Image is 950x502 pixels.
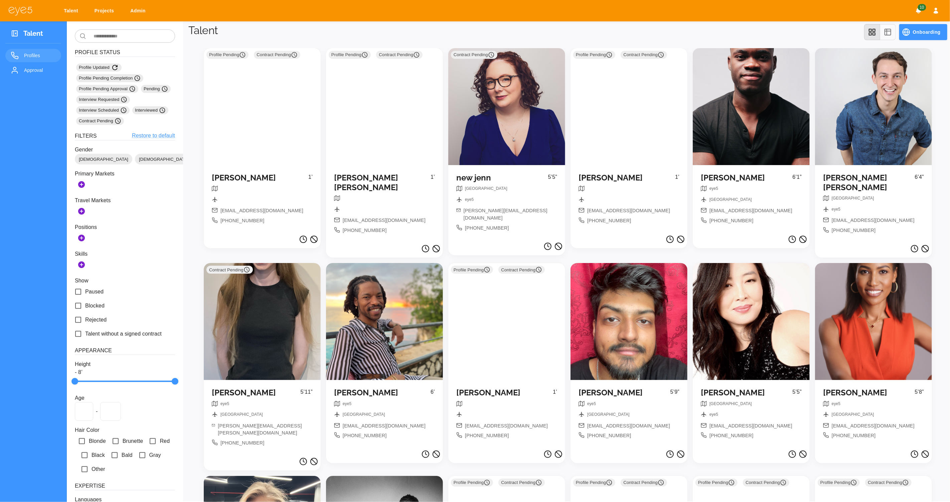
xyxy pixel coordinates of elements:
[693,263,810,448] a: [PERSON_NAME]5’5”breadcrumbbreadcrumb[EMAIL_ADDRESS][DOMAIN_NAME][PHONE_NUMBER]
[587,412,630,417] span: [GEOGRAPHIC_DATA]
[331,51,368,58] span: Profile Pending
[85,316,107,324] span: Rejected
[709,401,752,409] nav: breadcrumb
[579,388,670,398] h5: [PERSON_NAME]
[23,29,43,40] h3: Talent
[135,156,192,163] span: [DEMOGRAPHIC_DATA]
[5,49,61,62] a: Profiles
[75,146,175,154] p: Gender
[123,437,143,445] span: Brunette
[220,401,229,406] span: eye5
[334,173,431,193] h5: [PERSON_NAME] [PERSON_NAME]
[864,24,896,40] div: view
[587,207,670,215] span: [EMAIL_ADDRESS][DOMAIN_NAME]
[448,48,565,240] a: Contract Pending new jenn5’5”breadcrumbbreadcrumb[PERSON_NAME][EMAIL_ADDRESS][DOMAIN_NAME][PHONE_...
[212,173,308,183] h5: [PERSON_NAME]
[92,451,105,459] span: Black
[24,51,56,59] span: Profiles
[548,173,557,185] p: 5’5”
[623,479,664,486] span: Contract Pending
[220,401,229,409] nav: breadcrumb
[218,422,313,437] span: [PERSON_NAME][EMAIL_ADDRESS][PERSON_NAME][DOMAIN_NAME]
[915,173,924,195] p: 6’4”
[212,388,301,398] h5: [PERSON_NAME]
[132,132,175,140] a: Restore to default
[96,407,98,415] span: -
[465,225,509,232] span: [PHONE_NUMBER]
[79,107,127,114] span: Interview Scheduled
[465,186,507,191] span: [GEOGRAPHIC_DATA]
[343,227,387,234] span: [PHONE_NUMBER]
[576,479,613,486] span: Profile Pending
[24,66,56,74] span: Approval
[89,437,106,445] span: Blonde
[343,412,385,417] span: [GEOGRAPHIC_DATA]
[576,51,613,58] span: Profile Pending
[746,479,787,486] span: Contract Pending
[326,263,443,448] a: [PERSON_NAME]6’breadcrumbbreadcrumb[EMAIL_ADDRESS][DOMAIN_NAME][PHONE_NUMBER]
[132,106,168,114] div: Interviewed
[456,388,553,398] h5: [PERSON_NAME]
[343,411,385,420] nav: breadcrumb
[220,412,263,417] span: [GEOGRAPHIC_DATA]
[693,48,810,233] a: [PERSON_NAME]6’1”breadcrumbbreadcrumb[EMAIL_ADDRESS][DOMAIN_NAME][PHONE_NUMBER]
[832,401,840,406] span: eye5
[204,263,321,455] a: Contract Pending [PERSON_NAME]5’11”breadcrumbbreadcrumb[PERSON_NAME][EMAIL_ADDRESS][PERSON_NAME][...
[913,5,925,17] button: Notifications
[709,412,718,417] span: eye5
[793,388,802,400] p: 5’5”
[301,388,313,400] p: 5’11”
[144,86,168,92] span: Pending
[188,24,218,37] h1: Talent
[587,401,596,409] nav: breadcrumb
[85,330,162,338] span: Talent without a signed contract
[832,432,876,440] span: [PHONE_NUMBER]
[75,48,175,57] h6: Profile Status
[553,388,557,400] p: 1’
[456,173,548,183] h5: new jenn
[820,479,857,486] span: Profile Pending
[149,451,161,459] span: Gray
[92,465,105,473] span: Other
[75,250,175,258] p: Skills
[75,154,132,164] div: [DEMOGRAPHIC_DATA]
[670,388,679,400] p: 5’9”
[454,266,490,273] span: Profile Pending
[76,74,143,82] div: Profile Pending Completion
[698,479,735,486] span: Profile Pending
[815,263,932,448] a: [PERSON_NAME]5’8”breadcrumbbreadcrumb[EMAIL_ADDRESS][DOMAIN_NAME][PHONE_NUMBER]
[75,156,132,163] span: [DEMOGRAPHIC_DATA]
[257,51,298,58] span: Contract Pending
[915,388,924,400] p: 5’8”
[880,24,896,40] button: table
[308,173,313,185] p: 1’
[122,451,133,459] span: Bald
[454,51,495,58] span: Contract Pending
[326,48,443,242] a: Profile Pending Contract Pending [PERSON_NAME] [PERSON_NAME]1’[EMAIL_ADDRESS][DOMAIN_NAME][PHONE_...
[465,197,474,205] nav: breadcrumb
[75,132,97,140] h6: Filters
[220,440,265,447] span: [PHONE_NUMBER]
[75,205,88,218] button: Add Secondary Markets
[79,96,127,103] span: Interview Requested
[465,185,507,194] nav: breadcrumb
[135,154,192,164] div: [DEMOGRAPHIC_DATA]
[579,173,675,183] h5: [PERSON_NAME]
[75,170,175,178] p: Primary Markets
[343,401,351,406] span: eye5
[465,432,509,440] span: [PHONE_NUMBER]
[220,207,303,215] span: [EMAIL_ADDRESS][DOMAIN_NAME]
[75,277,175,285] p: Show
[75,178,88,191] button: Add Markets
[79,64,119,72] span: Profile Updated
[76,64,122,72] div: Profile Updated
[220,411,263,420] nav: breadcrumb
[135,107,166,114] span: Interviewed
[431,388,435,400] p: 6’
[334,388,431,398] h5: [PERSON_NAME]
[864,24,880,40] button: grid
[204,48,321,233] a: Profile Pending Contract Pending [PERSON_NAME]1’[EMAIL_ADDRESS][DOMAIN_NAME][PHONE_NUMBER]
[343,401,351,409] nav: breadcrumb
[587,411,630,420] nav: breadcrumb
[701,388,793,398] h5: [PERSON_NAME]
